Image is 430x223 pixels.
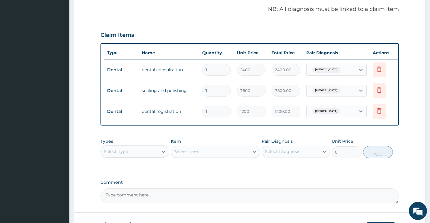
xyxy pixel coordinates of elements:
[269,47,303,59] th: Total Price
[3,154,115,175] textarea: Type your message and hit 'Enter'
[100,5,399,13] p: NB: All diagnosis must be linked to a claim item
[199,47,234,59] th: Quantity
[104,64,139,75] td: Dental
[104,47,139,58] th: Type
[35,71,83,132] span: We're online!
[312,108,340,114] span: [MEDICAL_DATA]
[139,84,199,97] td: scaling and polishing
[100,32,134,39] h3: Claim Items
[139,64,199,76] td: dental consultation
[31,34,101,42] div: Chat with us now
[363,146,393,158] button: Add
[100,180,399,185] label: Comment
[100,139,113,144] label: Types
[332,138,353,144] label: Unit Price
[262,138,293,144] label: Pair Diagnosis
[139,105,199,117] td: dental registration
[104,106,139,117] td: Dental
[139,47,199,59] th: Name
[370,47,400,59] th: Actions
[171,138,181,144] label: Item
[104,85,139,96] td: Dental
[312,88,340,94] span: [MEDICAL_DATA]
[104,148,128,155] div: Select Type
[265,148,300,155] div: Select Diagnosis
[303,47,370,59] th: Pair Diagnosis
[234,47,269,59] th: Unit Price
[99,3,113,18] div: Minimize live chat window
[312,67,340,73] span: [MEDICAL_DATA]
[11,30,24,45] img: d_794563401_company_1708531726252_794563401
